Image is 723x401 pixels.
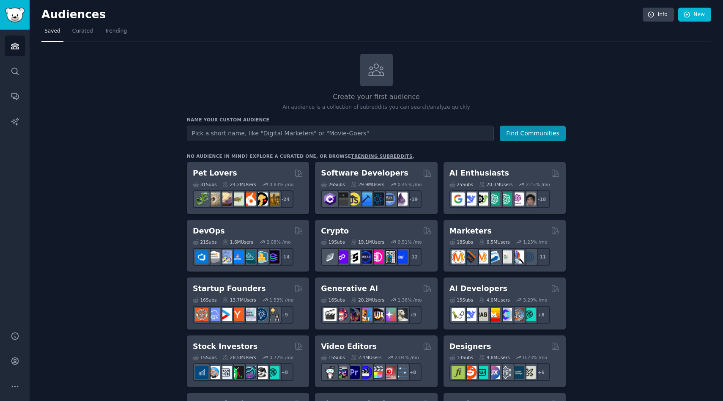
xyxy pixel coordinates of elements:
img: bigseo [463,250,477,264]
div: 2.08 % /mo [267,239,291,245]
div: 18 Sub s [449,239,473,245]
img: learnjavascript [347,192,360,206]
div: 1.36 % /mo [398,297,422,303]
img: UXDesign [487,366,500,379]
div: 15 Sub s [449,297,473,303]
h2: Designers [449,341,491,352]
img: reactnative [371,192,384,206]
img: startup [219,308,232,321]
img: dogbreed [266,192,279,206]
img: gopro [323,366,337,379]
img: AItoolsCatalog [475,192,488,206]
span: Saved [44,27,60,35]
img: starryai [383,308,396,321]
img: GummySearch logo [5,8,25,22]
div: 20.3M Users [479,181,512,187]
img: azuredevops [195,250,208,264]
img: Docker_DevOps [219,250,232,264]
div: + 9 [404,306,422,324]
img: deepdream [347,308,360,321]
h3: Name your custom audience [187,117,566,123]
img: SaaS [207,308,220,321]
img: csharp [323,192,337,206]
img: learndesign [511,366,524,379]
div: 1.53 % /mo [269,297,293,303]
div: 4.0M Users [479,297,510,303]
img: typography [452,366,465,379]
h2: Crypto [321,226,349,236]
img: userexperience [499,366,512,379]
span: Trending [105,27,127,35]
div: 0.51 % /mo [398,239,422,245]
div: 3.29 % /mo [523,297,547,303]
h2: AI Developers [449,283,507,294]
img: sdforall [359,308,372,321]
img: iOSProgramming [359,192,372,206]
img: AskComputerScience [383,192,396,206]
img: ValueInvesting [207,366,220,379]
img: defi_ [394,250,408,264]
div: 6.5M Users [479,239,510,245]
div: + 8 [276,363,293,381]
img: chatgpt_prompts_ [499,192,512,206]
div: 2.04 % /mo [395,354,419,360]
img: DreamBooth [394,308,408,321]
img: GoogleGeminiAI [452,192,465,206]
img: AIDevelopersSociety [523,308,536,321]
h2: Create your first audience [187,92,566,102]
span: Curated [72,27,93,35]
img: dalle2 [335,308,348,321]
div: + 11 [532,248,550,266]
div: + 8 [404,363,422,381]
div: 13.7M Users [222,297,256,303]
div: 31 Sub s [193,181,216,187]
div: 24.2M Users [222,181,256,187]
img: swingtrading [255,366,268,379]
div: 16 Sub s [193,297,216,303]
img: postproduction [394,366,408,379]
div: 26 Sub s [321,181,345,187]
div: 1.23 % /mo [523,239,547,245]
img: StocksAndTrading [243,366,256,379]
img: ethfinance [323,250,337,264]
h2: Software Developers [321,168,408,179]
a: trending subreddits [351,154,412,159]
div: 25 Sub s [449,181,473,187]
img: herpetology [195,192,208,206]
img: indiehackers [243,308,256,321]
img: finalcutpro [371,366,384,379]
div: 0.83 % /mo [269,181,293,187]
h2: Generative AI [321,283,378,294]
img: PlatformEngineers [266,250,279,264]
div: 19.1M Users [351,239,384,245]
img: FluxAI [371,308,384,321]
div: + 19 [404,190,422,208]
div: 9.8M Users [479,354,510,360]
div: 20.2M Users [351,297,384,303]
div: 13 Sub s [449,354,473,360]
div: 2.4M Users [351,354,382,360]
div: + 6 [532,363,550,381]
a: Saved [41,25,63,42]
img: aws_cdk [255,250,268,264]
img: MistralAI [487,308,500,321]
img: DeepSeek [463,192,477,206]
img: DevOpsLinks [231,250,244,264]
img: ballpython [207,192,220,206]
div: 0.72 % /mo [269,354,293,360]
div: 19 Sub s [321,239,345,245]
img: content_marketing [452,250,465,264]
img: EntrepreneurRideAlong [195,308,208,321]
div: 16 Sub s [321,297,345,303]
img: googleads [499,250,512,264]
img: logodesign [463,366,477,379]
button: Find Communities [500,126,566,141]
p: An audience is a collection of subreddits you can search/analyze quickly [187,104,566,111]
img: defiblockchain [371,250,384,264]
img: aivideo [323,308,337,321]
img: editors [335,366,348,379]
img: web3 [359,250,372,264]
img: platformengineering [243,250,256,264]
img: PetAdvice [255,192,268,206]
img: UX_Design [523,366,536,379]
